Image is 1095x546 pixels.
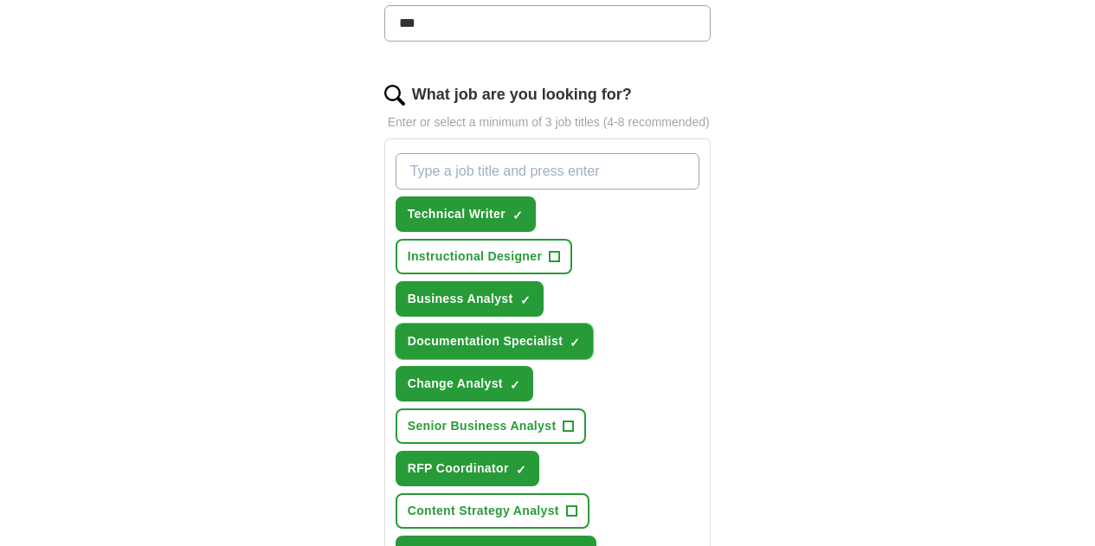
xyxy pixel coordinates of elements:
span: Technical Writer [408,205,506,223]
p: Enter or select a minimum of 3 job titles (4-8 recommended) [384,113,712,132]
span: Change Analyst [408,375,503,393]
button: Instructional Designer [396,239,573,274]
span: Content Strategy Analyst [408,502,559,520]
button: Documentation Specialist✓ [396,324,594,359]
span: ✓ [516,463,526,477]
button: Technical Writer✓ [396,196,536,232]
span: Documentation Specialist [408,332,564,350]
button: Business Analyst✓ [396,281,544,317]
span: ✓ [510,378,520,392]
span: ✓ [512,209,523,222]
span: Senior Business Analyst [408,417,557,435]
button: Change Analyst✓ [396,366,533,401]
img: search.png [384,85,405,106]
span: Instructional Designer [408,247,543,266]
span: ✓ [520,293,531,307]
span: Business Analyst [408,290,513,308]
label: What job are you looking for? [412,83,632,106]
span: ✓ [570,336,580,350]
button: Content Strategy Analyst [396,493,589,529]
input: Type a job title and press enter [396,153,700,189]
button: RFP Coordinator✓ [396,451,539,486]
span: RFP Coordinator [408,459,509,478]
button: Senior Business Analyst [396,408,587,444]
